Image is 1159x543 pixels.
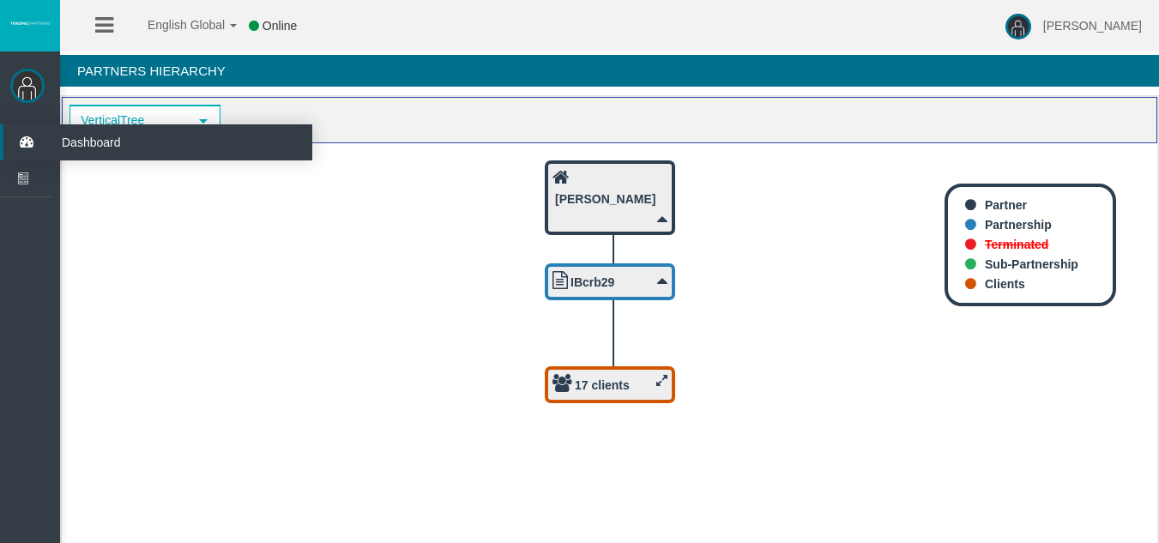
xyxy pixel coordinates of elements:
[570,275,614,289] b: IBcrb29
[575,378,630,392] b: 17 clients
[985,238,1048,251] b: Terminated
[1005,14,1031,39] img: user-image
[1043,19,1142,33] span: [PERSON_NAME]
[60,55,1159,87] h4: Partners Hierarchy
[555,192,655,206] b: [PERSON_NAME]
[49,124,217,160] span: Dashboard
[263,19,297,33] span: Online
[3,124,312,160] a: Dashboard
[9,20,51,27] img: logo.svg
[985,218,1052,232] b: Partnership
[196,114,210,128] span: select
[985,257,1078,271] b: Sub-Partnership
[125,18,225,32] span: English Global
[71,107,188,134] span: VerticalTree
[985,198,1027,212] b: Partner
[985,277,1025,291] b: Clients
